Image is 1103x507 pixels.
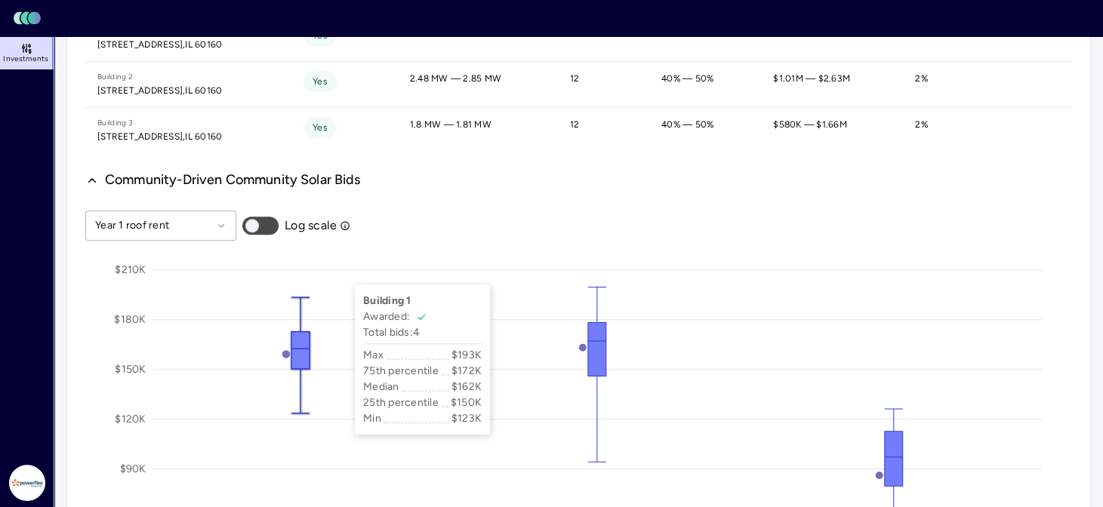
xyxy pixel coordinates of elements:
td: 2.47 MW — 2.76 MW [398,16,558,62]
text: $180K [114,312,146,325]
td: 40% — 50% [649,16,761,62]
text: $150K [115,362,146,375]
td: $1.01M — $2.63M [761,62,903,108]
td: 1.8 MW — 1.81 MW [398,108,558,153]
span: Yes [313,74,328,89]
span: Community-Driven Community Solar Bids [105,171,361,189]
td: 12 [558,16,649,62]
div: [STREET_ADDRESS], [97,83,185,98]
text: $90K [119,462,146,475]
div: IL 60160 [185,37,222,52]
text: $210K [115,263,146,276]
td: 40% — 50% [649,62,761,108]
div: [STREET_ADDRESS], [97,37,185,52]
div: [STREET_ADDRESS], [97,129,185,144]
span: Investments [3,54,48,63]
img: Powerflex [9,465,45,501]
span: Log scale [285,218,337,232]
td: 2% [903,62,1072,108]
td: 12 [558,62,649,108]
div: Bu [97,117,107,129]
td: $1.04M — $2.55M [761,16,903,62]
div: IL 60160 [185,129,222,144]
div: IL 60160 [185,83,222,98]
button: Community-Driven Community Solar Bids [85,171,361,189]
td: 2.48 MW — 2.85 MW [398,62,558,108]
td: 12 [558,108,649,153]
text: $120K [115,412,146,425]
td: 2% [903,16,1072,62]
td: 2% [903,108,1072,153]
span: Yes [313,120,328,135]
td: $580K — $1.66M [761,108,903,153]
div: Bu [97,71,107,83]
td: 40% — 50% [649,108,761,153]
div: ilding 3 [107,117,132,129]
div: ilding 2 [107,71,133,83]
